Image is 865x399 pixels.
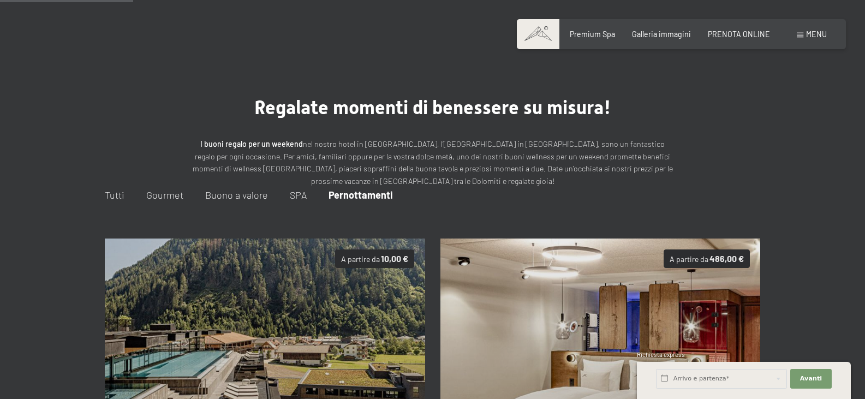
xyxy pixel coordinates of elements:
[637,351,685,358] span: Richiesta express
[806,29,827,39] span: Menu
[570,29,615,39] a: Premium Spa
[193,138,673,187] p: nel nostro hotel in [GEOGRAPHIC_DATA], l’[GEOGRAPHIC_DATA] in [GEOGRAPHIC_DATA], sono un fantasti...
[800,374,822,383] span: Avanti
[200,139,303,148] strong: I buoni regalo per un weekend
[632,29,691,39] a: Galleria immagini
[790,369,832,389] button: Avanti
[254,96,611,118] span: Regalate momenti di benessere su misura!
[708,29,770,39] a: PRENOTA ONLINE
